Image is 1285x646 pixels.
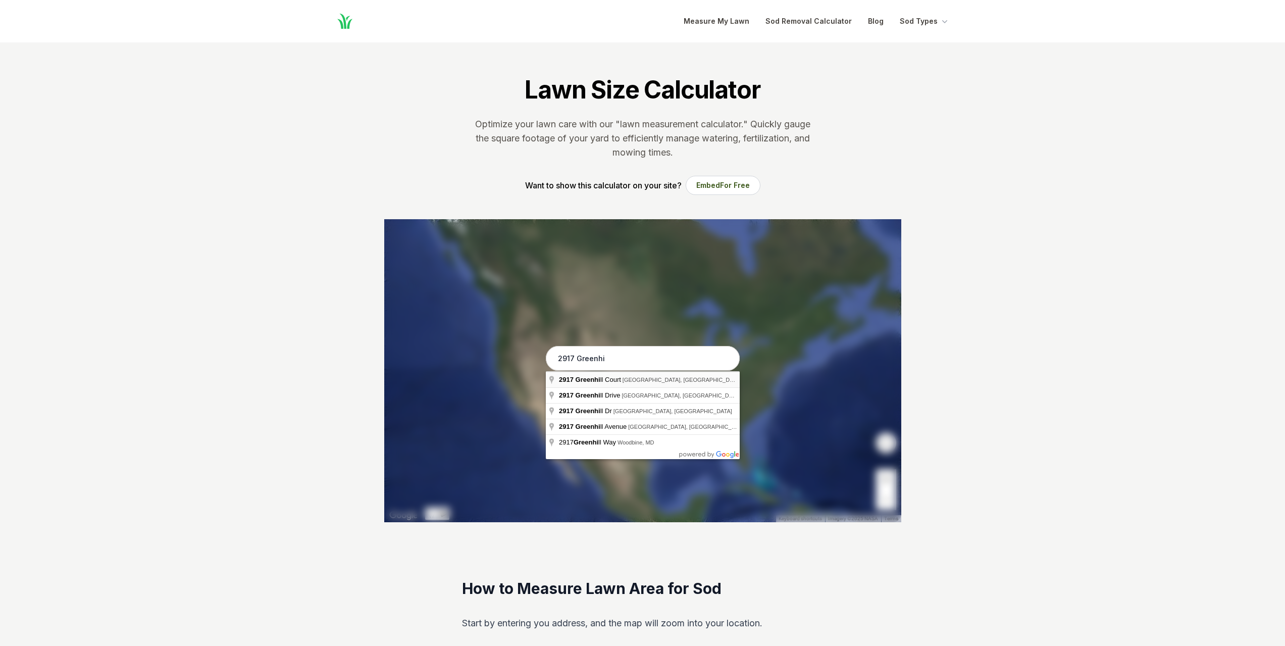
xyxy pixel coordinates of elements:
span: Greenhi [576,391,600,399]
p: Start by entering you address, and the map will zoom into your location. [462,615,823,631]
span: 2917 [559,407,574,415]
button: Sod Types [900,15,950,27]
span: ll Drive [559,391,622,399]
span: For Free [720,181,750,189]
input: Enter your address to get started [546,346,740,371]
span: [GEOGRAPHIC_DATA], [GEOGRAPHIC_DATA] [613,408,732,414]
span: 2917 ll Way [559,438,618,446]
span: Greenhi [576,407,600,415]
span: [GEOGRAPHIC_DATA], [GEOGRAPHIC_DATA] [628,424,747,430]
span: 2917 [559,391,574,399]
p: Optimize your lawn care with our "lawn measurement calculator." Quickly gauge the square footage ... [473,117,812,160]
span: 2917 Greenhi [559,423,600,430]
span: ll Avenue [559,423,628,430]
span: [GEOGRAPHIC_DATA], [GEOGRAPHIC_DATA] [623,377,741,383]
a: Blog [868,15,884,27]
h2: How to Measure Lawn Area for Sod [462,579,823,599]
span: ll Dr [559,407,613,415]
span: ll Court [559,376,623,383]
a: Measure My Lawn [684,15,749,27]
p: Want to show this calculator on your site? [525,179,682,191]
h1: Lawn Size Calculator [525,75,760,105]
button: EmbedFor Free [686,176,760,195]
span: 2917 [559,376,574,383]
span: Greenhi [574,438,598,446]
span: Woodbine, MD [618,439,654,445]
a: Sod Removal Calculator [765,15,852,27]
span: [GEOGRAPHIC_DATA], [GEOGRAPHIC_DATA] [622,392,740,399]
span: Greenhi [576,376,600,383]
